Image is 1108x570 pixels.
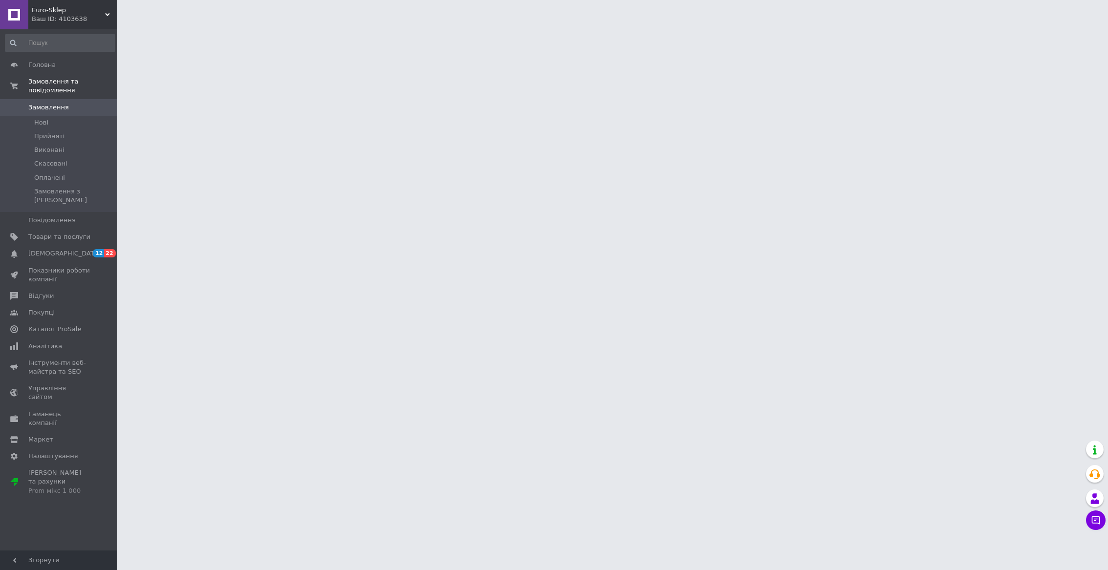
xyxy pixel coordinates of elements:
[5,34,115,52] input: Пошук
[34,159,67,168] span: Скасовані
[28,103,69,112] span: Замовлення
[34,146,64,154] span: Виконані
[28,61,56,69] span: Головна
[28,384,90,401] span: Управління сайтом
[32,15,117,23] div: Ваш ID: 4103638
[28,325,81,334] span: Каталог ProSale
[34,118,48,127] span: Нові
[28,232,90,241] span: Товари та послуги
[28,77,117,95] span: Замовлення та повідомлення
[93,249,104,257] span: 12
[28,359,90,376] span: Інструменти веб-майстра та SEO
[28,452,78,461] span: Налаштування
[34,132,64,141] span: Прийняті
[28,410,90,427] span: Гаманець компанії
[104,249,115,257] span: 22
[28,308,55,317] span: Покупці
[28,249,101,258] span: [DEMOGRAPHIC_DATA]
[28,292,54,300] span: Відгуки
[28,435,53,444] span: Маркет
[28,266,90,284] span: Показники роботи компанії
[34,173,65,182] span: Оплачені
[34,187,114,205] span: Замовлення з [PERSON_NAME]
[28,486,90,495] div: Prom мікс 1 000
[28,468,90,495] span: [PERSON_NAME] та рахунки
[28,216,76,225] span: Повідомлення
[28,342,62,351] span: Аналітика
[1086,510,1106,530] button: Чат з покупцем
[32,6,105,15] span: Euro-Sklep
